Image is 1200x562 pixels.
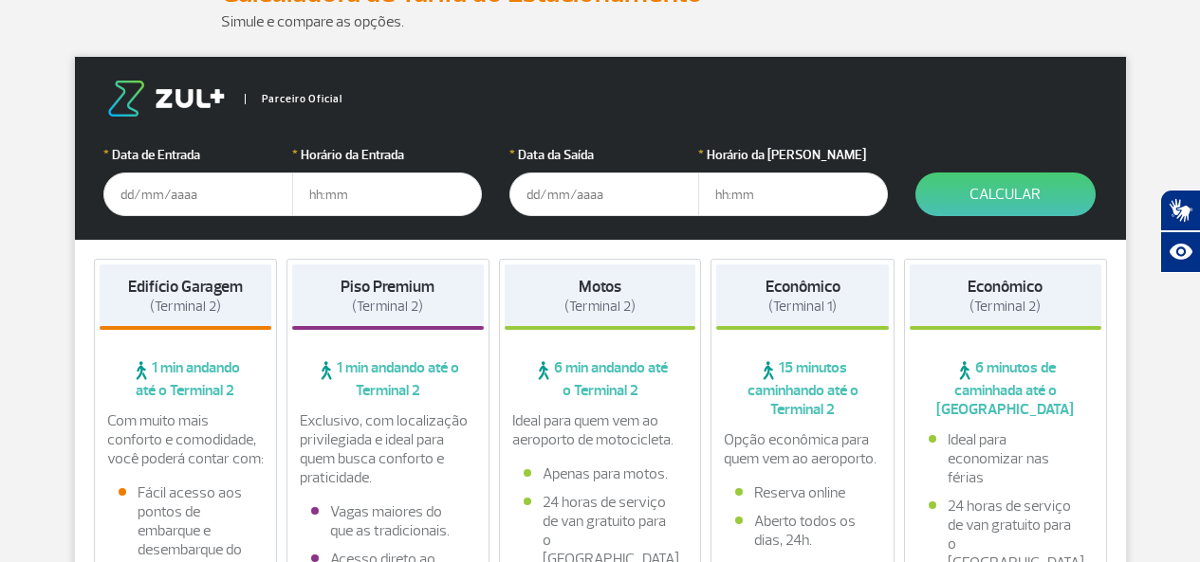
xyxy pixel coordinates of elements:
strong: Econômico [968,277,1043,297]
span: (Terminal 2) [969,298,1041,316]
span: 15 minutos caminhando até o Terminal 2 [716,358,889,419]
input: dd/mm/aaaa [103,172,293,216]
button: Abrir tradutor de língua de sinais. [1160,190,1200,231]
div: Plugin de acessibilidade da Hand Talk. [1160,190,1200,273]
li: Reserva online [735,483,870,502]
li: Ideal para economizar nas férias [929,430,1082,487]
span: (Terminal 1) [768,298,837,316]
li: Vagas maiores do que as tradicionais. [311,502,465,540]
label: Data da Saída [509,145,699,165]
button: Abrir recursos assistivos. [1160,231,1200,273]
p: Com muito mais conforto e comodidade, você poderá contar com: [107,411,265,468]
p: Opção econômica para quem vem ao aeroporto. [724,430,881,468]
li: Aberto todos os dias, 24h. [735,512,870,550]
input: dd/mm/aaaa [509,172,699,216]
span: (Terminal 2) [564,298,636,316]
span: 6 min andando até o Terminal 2 [505,358,696,400]
p: Simule e compare as opções. [221,10,980,33]
span: (Terminal 2) [352,298,423,316]
strong: Econômico [766,277,840,297]
span: 6 minutos de caminhada até o [GEOGRAPHIC_DATA] [910,358,1101,419]
label: Data de Entrada [103,145,293,165]
span: (Terminal 2) [150,298,221,316]
strong: Piso Premium [341,277,434,297]
p: Exclusivo, com localização privilegiada e ideal para quem busca conforto e praticidade. [300,411,476,487]
span: 1 min andando até o Terminal 2 [100,358,272,400]
label: Horário da [PERSON_NAME] [698,145,888,165]
p: Ideal para quem vem ao aeroporto de motocicleta. [512,411,689,449]
input: hh:mm [698,172,888,216]
label: Horário da Entrada [292,145,482,165]
span: Parceiro Oficial [245,94,342,104]
button: Calcular [915,172,1096,216]
strong: Edifício Garagem [128,277,243,297]
img: logo-zul.png [103,81,229,117]
span: 1 min andando até o Terminal 2 [292,358,484,400]
li: Apenas para motos. [524,464,677,483]
strong: Motos [579,277,621,297]
input: hh:mm [292,172,482,216]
